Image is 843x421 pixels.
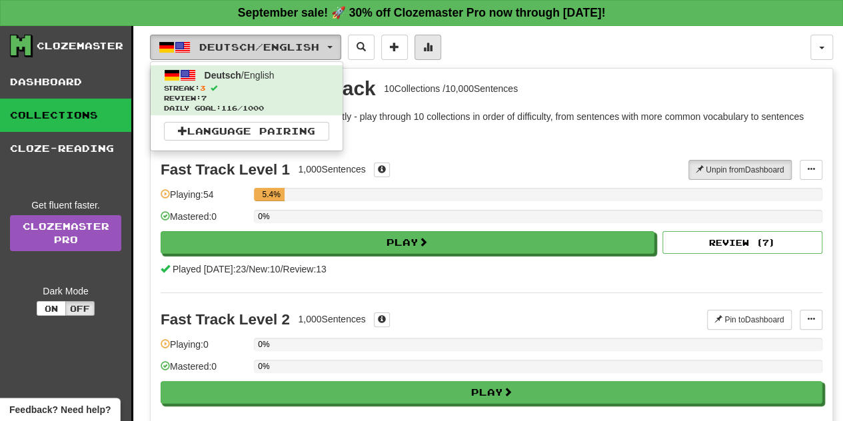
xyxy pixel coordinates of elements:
button: Review (7) [662,231,822,254]
div: Fluency Fast Track [196,79,376,99]
div: 10 Collections / 10,000 Sentences [384,82,518,95]
div: Fast Track Level 2 [161,311,290,328]
span: New: 10 [249,264,280,274]
span: Review: 13 [283,264,326,274]
div: Clozemaster [37,39,123,53]
div: 1,000 Sentences [298,312,365,326]
div: Dark Mode [10,284,121,298]
span: Deutsch / English [199,41,319,53]
button: Off [65,301,95,316]
span: / [281,264,283,274]
span: 116 [221,104,237,112]
a: Language Pairing [164,122,329,141]
div: Mastered: 0 [161,360,247,382]
div: 5.4% [258,188,285,201]
span: 3 [200,84,205,92]
div: Mastered: 0 [161,210,247,232]
button: On [37,301,66,316]
span: Open feedback widget [9,403,111,416]
span: / English [205,70,275,81]
button: Play [161,381,822,404]
div: Playing: 54 [161,188,247,210]
button: Add sentence to collection [381,35,408,60]
span: Review: 7 [164,93,329,103]
div: Fast Track Level 1 [161,161,290,178]
a: Deutsch/EnglishStreak:3 Review:7Daily Goal:116/1000 [151,65,343,115]
strong: September sale! 🚀 30% off Clozemaster Pro now through [DATE]! [238,6,606,19]
button: Unpin fromDashboard [688,160,792,180]
button: Search sentences [348,35,375,60]
span: Played [DATE]: 23 [173,264,246,274]
span: / [246,264,249,274]
div: Get fluent faster. [10,199,121,212]
span: Deutsch [205,70,241,81]
a: ClozemasterPro [10,215,121,251]
div: Playing: 0 [161,338,247,360]
p: Expand your vocabulary quickly and efficiently - play through 10 collections in order of difficul... [161,110,822,137]
button: Deutsch/English [150,35,341,60]
button: More stats [415,35,441,60]
span: Streak: [164,83,329,93]
button: Pin toDashboard [707,310,792,330]
button: Play [161,231,654,254]
span: Daily Goal: / 1000 [164,103,329,113]
div: 1,000 Sentences [298,163,365,176]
